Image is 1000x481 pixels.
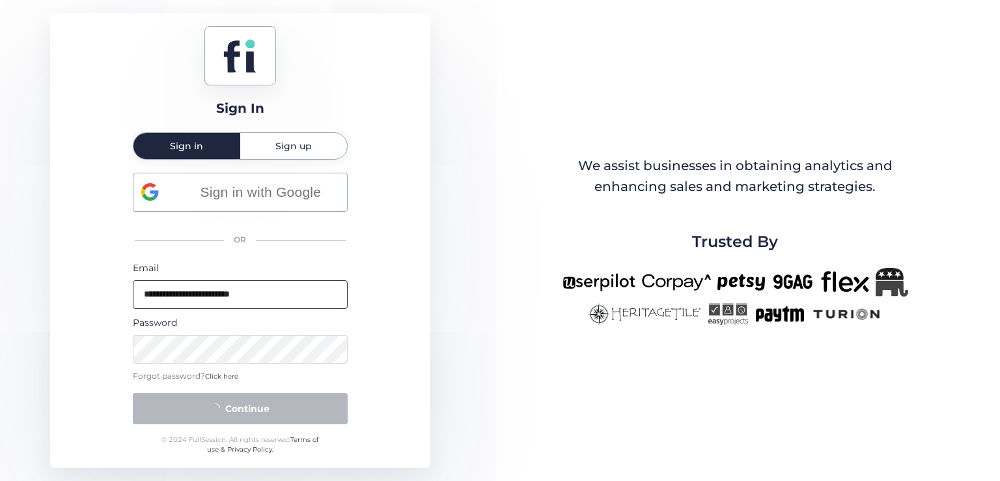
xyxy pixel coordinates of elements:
[133,226,348,254] div: OR
[562,268,635,297] img: userpilot-new.png
[876,268,908,297] img: Republicanlogo-bw.png
[205,372,238,381] span: Click here
[821,268,869,297] img: flex-new.png
[275,141,312,151] span: Sign up
[133,370,348,383] div: Forgot password?
[156,435,324,455] div: © 2024 FullSession. All rights reserved.
[717,268,765,297] img: petsy-new.png
[133,393,348,424] button: Continue
[216,98,264,119] div: Sign In
[133,315,348,330] div: Password
[170,141,203,151] span: Sign in
[771,268,814,297] img: 9gag-new.png
[642,268,711,297] img: corpay-new.png
[692,229,778,254] span: Trusted By
[755,303,805,325] img: paytm-new.png
[588,303,701,325] img: heritagetile-new.png
[133,261,348,275] div: Email
[708,303,748,325] img: easyprojects-new.png
[811,303,882,325] img: turion-new.png
[182,181,339,203] span: Sign in with Google
[563,156,907,197] div: We assist businesses in obtaining analytics and enhancing sales and marketing strategies.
